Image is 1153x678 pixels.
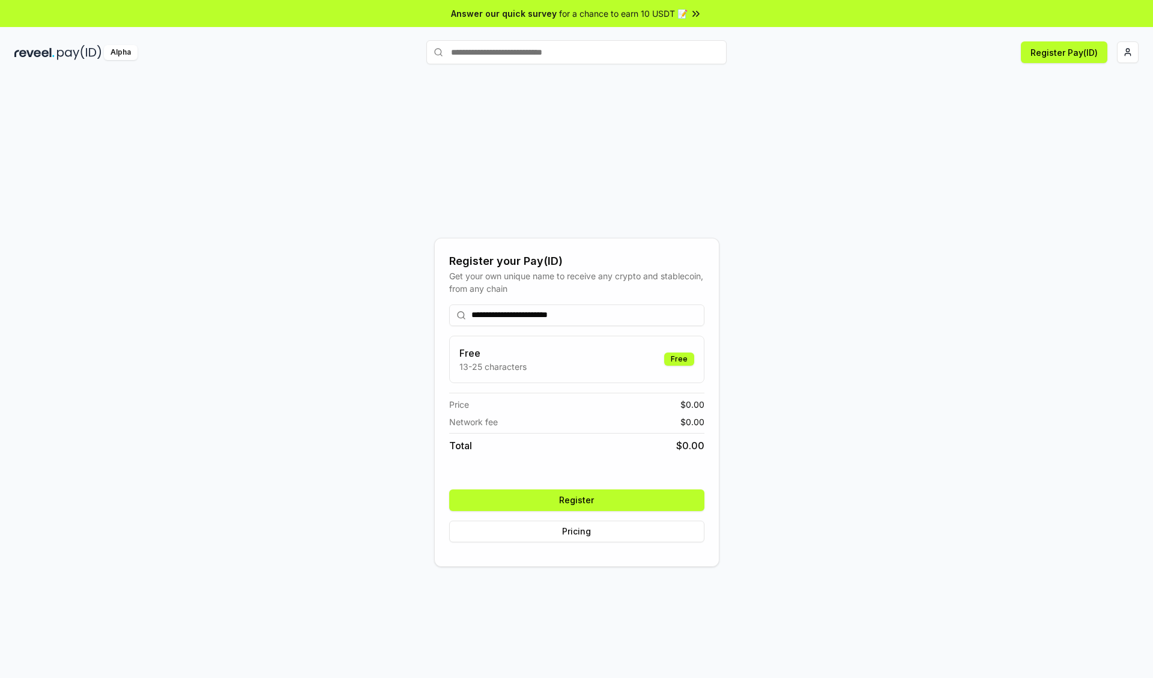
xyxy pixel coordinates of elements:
[664,353,694,366] div: Free
[680,398,704,411] span: $ 0.00
[451,7,557,20] span: Answer our quick survey
[459,360,527,373] p: 13-25 characters
[449,416,498,428] span: Network fee
[449,521,704,542] button: Pricing
[57,45,101,60] img: pay_id
[1021,41,1107,63] button: Register Pay(ID)
[559,7,688,20] span: for a chance to earn 10 USDT 📝
[449,398,469,411] span: Price
[449,438,472,453] span: Total
[676,438,704,453] span: $ 0.00
[459,346,527,360] h3: Free
[449,489,704,511] button: Register
[680,416,704,428] span: $ 0.00
[104,45,138,60] div: Alpha
[449,253,704,270] div: Register your Pay(ID)
[14,45,55,60] img: reveel_dark
[449,270,704,295] div: Get your own unique name to receive any crypto and stablecoin, from any chain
